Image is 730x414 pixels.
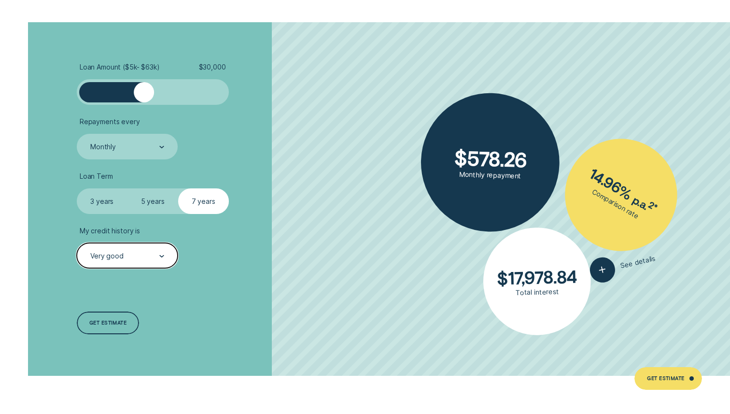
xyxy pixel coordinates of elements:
[80,117,140,126] span: Repayments every
[90,252,124,260] div: Very good
[127,188,178,214] label: 5 years
[90,143,116,152] div: Monthly
[587,246,657,285] button: See details
[80,227,140,235] span: My credit history is
[80,172,113,181] span: Loan Term
[77,312,140,334] a: Get estimate
[619,254,656,270] span: See details
[77,188,127,214] label: 3 years
[178,188,229,214] label: 7 years
[199,63,226,71] span: $ 30,000
[80,63,160,71] span: Loan Amount ( $5k - $63k )
[634,367,702,390] a: Get Estimate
